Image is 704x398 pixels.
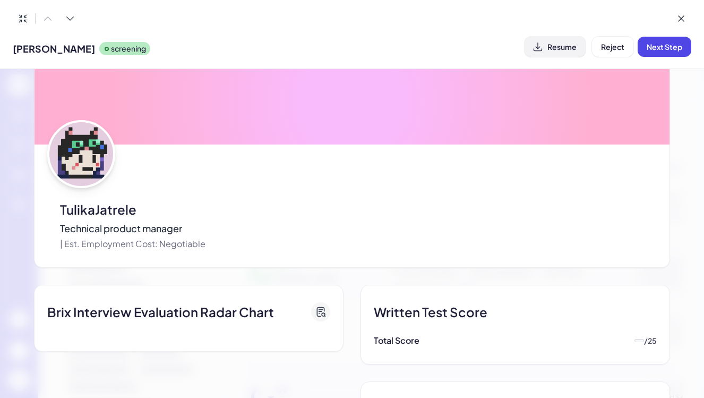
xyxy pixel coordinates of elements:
span: [PERSON_NAME] [13,41,95,56]
p: / 25 [644,335,657,346]
p: TulikaJatrele [60,200,205,219]
img: 3.png [49,122,113,186]
p: screening [111,43,146,54]
button: Next Step [638,37,691,57]
button: Reject [592,37,633,57]
span: Resume [547,42,577,52]
span: Next Step [647,42,682,52]
p: | Est. Employment Cost: Negotiable [60,238,205,250]
p: Technical product manager [60,221,205,235]
span: Reject [601,42,624,52]
p: Written Test Score [374,302,487,321]
button: Resume [525,37,586,57]
p: Brix Interview Evaluation Radar Chart [47,302,274,321]
p: Total Score [374,334,419,347]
